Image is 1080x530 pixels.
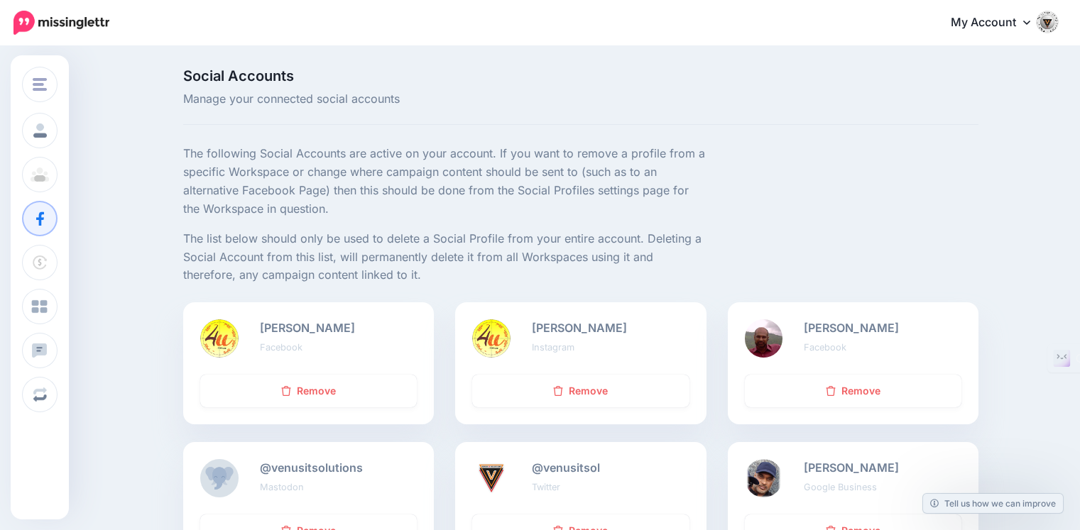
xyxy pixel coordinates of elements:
[183,90,707,109] span: Manage your connected social accounts
[745,319,783,358] img: .png-81533
[183,145,707,219] p: The following Social Accounts are active on your account. If you want to remove a profile from a ...
[923,494,1063,513] a: Tell us how we can improve
[937,6,1059,40] a: My Account
[200,319,239,358] img: .png-88991
[804,321,899,335] b: [PERSON_NAME]
[472,375,689,407] a: Remove
[33,78,47,91] img: menu.png
[200,459,239,497] img: missing-81534.png
[200,375,417,407] a: Remove
[532,482,560,492] small: Twitter
[260,482,304,492] small: Mastodon
[472,459,511,497] img: 8dN_V-MH-81529.png
[260,460,363,475] b: @venusitsolutions
[804,460,899,475] b: [PERSON_NAME]
[532,321,627,335] b: [PERSON_NAME]
[183,230,707,285] p: The list below should only be used to delete a Social Profile from your entire account. Deleting ...
[260,342,302,353] small: Facebook
[13,11,109,35] img: Missinglettr
[472,319,511,358] img: .png-88992
[260,321,355,335] b: [PERSON_NAME]
[183,69,707,83] span: Social Accounts
[804,482,877,492] small: Google Business
[532,460,600,475] b: @venusitsol
[804,342,846,353] small: Facebook
[745,459,783,497] img: ACg8ocK1N8K_FEkOhZArGTdbWPgGirfJvbwimw6dEVgdHjx4lVws96-c-81531.png
[532,342,574,353] small: Instagram
[745,375,961,407] a: Remove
